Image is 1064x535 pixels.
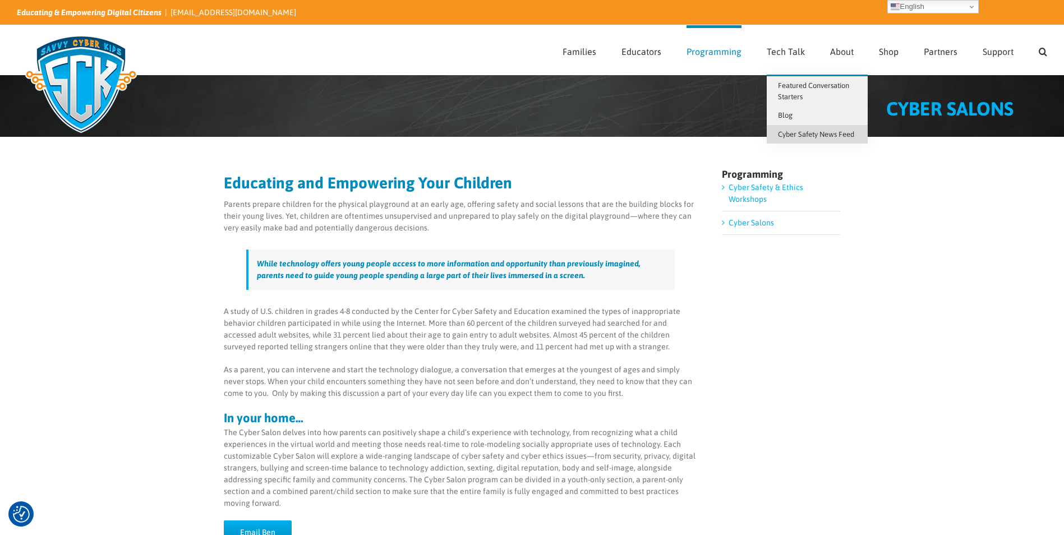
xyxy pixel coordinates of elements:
a: Cyber Salons [729,218,774,227]
a: Partners [924,25,957,75]
span: Support [983,47,1014,56]
p: The Cyber Salon delves into how parents can positively shape a child’s experience with technology... [224,427,698,509]
a: Tech Talk [767,25,805,75]
span: Shop [879,47,899,56]
a: Programming [687,25,741,75]
span: Partners [924,47,957,56]
p: A study of U.S. children in grades 4-8 conducted by the Center for Cyber Safety and Education exa... [224,306,698,353]
a: Search [1039,25,1047,75]
img: en [891,2,900,11]
span: Tech Talk [767,47,805,56]
a: Cyber Safety News Feed [767,125,868,144]
img: Savvy Cyber Kids Logo [17,28,145,140]
p: As a parent, you can intervene and start the technology dialogue, a conversation that emerges at ... [224,364,698,399]
span: CYBER SALONS [886,98,1014,119]
a: Support [983,25,1014,75]
p: Parents prepare children for the physical playground at an early age, offering safety and social ... [224,199,698,234]
strong: In your home… [224,411,303,425]
img: Revisit consent button [13,506,30,523]
span: Families [563,47,596,56]
span: Educators [621,47,661,56]
h4: Programming [722,169,840,179]
a: Families [563,25,596,75]
a: About [830,25,854,75]
h2: Educating and Empowering Your Children [224,175,698,191]
a: Blog [767,106,868,125]
a: Featured Conversation Starters [767,76,868,106]
a: Educators [621,25,661,75]
span: Blog [778,111,793,119]
a: [EMAIL_ADDRESS][DOMAIN_NAME] [171,8,296,17]
span: Featured Conversation Starters [778,81,849,101]
span: About [830,47,854,56]
button: Consent Preferences [13,506,30,523]
span: Programming [687,47,741,56]
i: Educating & Empowering Digital Citizens [17,8,162,17]
nav: Main Menu [563,25,1047,75]
a: Shop [879,25,899,75]
span: While technology offers young people access to more information and opportunity than previously i... [257,259,641,280]
span: Cyber Safety News Feed [778,130,854,139]
a: Cyber Safety & Ethics Workshops [729,183,803,204]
